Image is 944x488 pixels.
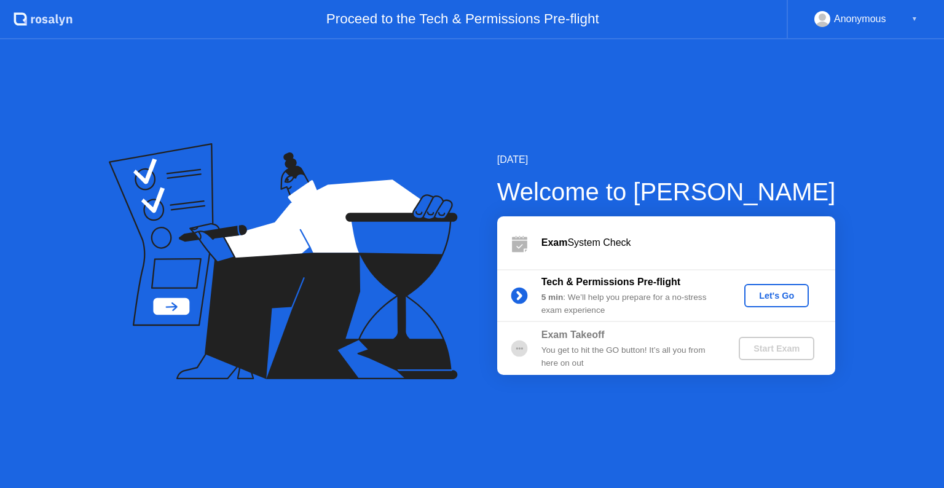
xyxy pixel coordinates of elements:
div: Let's Go [749,291,804,301]
div: : We’ll help you prepare for a no-stress exam experience [541,291,718,317]
b: 5 min [541,293,564,302]
b: Exam [541,237,568,248]
b: Exam Takeoff [541,329,605,340]
div: You get to hit the GO button! It’s all you from here on out [541,344,718,369]
div: Welcome to [PERSON_NAME] [497,173,836,210]
button: Start Exam [739,337,814,360]
button: Let's Go [744,284,809,307]
div: Anonymous [834,11,886,27]
div: Start Exam [744,344,809,353]
div: [DATE] [497,152,836,167]
b: Tech & Permissions Pre-flight [541,277,680,287]
div: System Check [541,235,835,250]
div: ▼ [911,11,918,27]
